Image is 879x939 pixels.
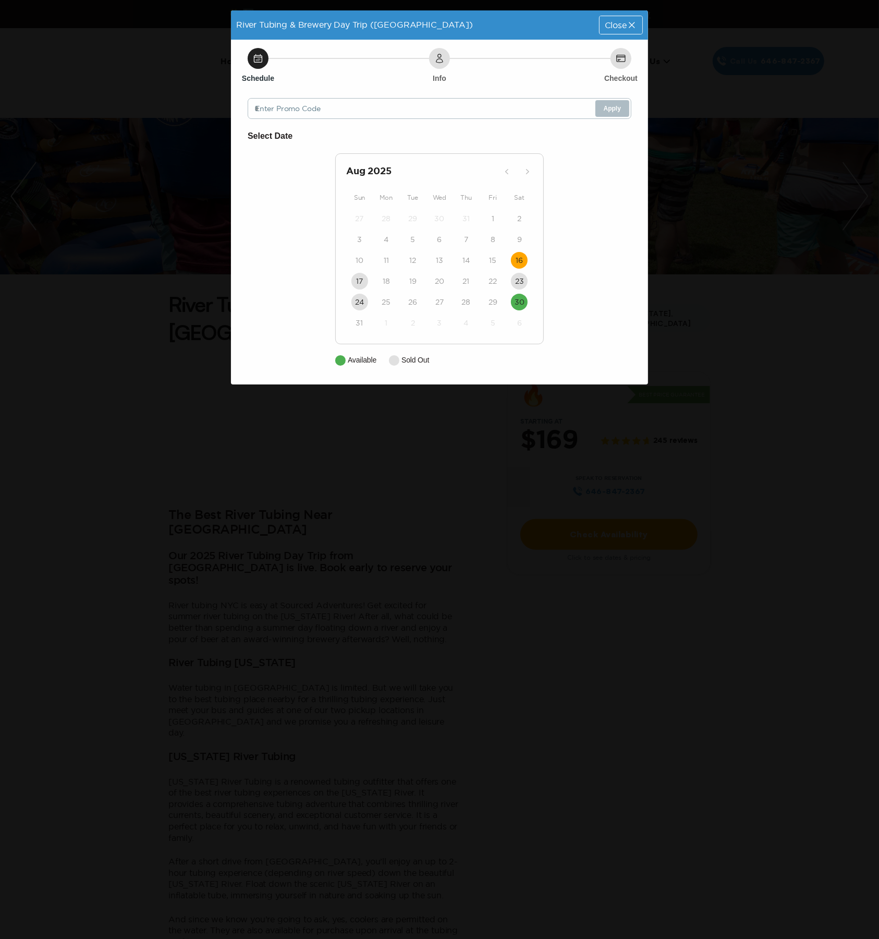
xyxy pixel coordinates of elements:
[382,297,390,307] time: 25
[405,294,421,310] button: 26
[431,231,448,248] button: 6
[517,213,521,224] time: 2
[492,213,494,224] time: 1
[431,210,448,227] button: 30
[517,234,522,245] time: 9
[378,210,395,227] button: 28
[458,231,474,248] button: 7
[356,213,364,224] time: 27
[378,231,395,248] button: 4
[378,315,395,331] button: 1
[506,191,533,204] div: Sat
[236,20,473,29] span: River Tubing & Brewery Day Trip ([GEOGRAPHIC_DATA])
[437,318,442,328] time: 3
[351,231,368,248] button: 3
[405,252,421,269] button: 12
[458,273,474,290] button: 21
[378,273,395,290] button: 18
[411,318,415,328] time: 2
[351,294,368,310] button: 24
[458,315,474,331] button: 4
[405,315,421,331] button: 2
[433,73,446,83] h6: Info
[431,315,448,331] button: 3
[384,255,389,266] time: 11
[511,231,528,248] button: 9
[355,297,364,307] time: 24
[491,234,495,245] time: 8
[431,252,448,269] button: 13
[491,318,495,328] time: 5
[426,191,453,204] div: Wed
[453,191,480,204] div: Thu
[378,294,395,310] button: 25
[383,276,390,286] time: 18
[462,297,471,307] time: 28
[463,276,470,286] time: 21
[484,210,501,227] button: 1
[484,231,501,248] button: 8
[435,297,444,307] time: 27
[464,318,469,328] time: 4
[356,255,363,266] time: 10
[489,297,497,307] time: 29
[605,21,627,29] span: Close
[462,255,470,266] time: 14
[357,234,362,245] time: 3
[431,294,448,310] button: 27
[484,315,501,331] button: 5
[384,234,388,245] time: 4
[435,276,444,286] time: 20
[511,273,528,290] button: 23
[405,273,421,290] button: 19
[248,129,631,143] h6: Select Date
[401,355,429,366] p: Sold Out
[434,213,444,224] time: 30
[399,191,426,204] div: Tue
[348,355,376,366] p: Available
[351,210,368,227] button: 27
[462,213,470,224] time: 31
[408,297,417,307] time: 26
[431,273,448,290] button: 20
[515,297,524,307] time: 30
[511,210,528,227] button: 2
[351,252,368,269] button: 10
[604,73,638,83] h6: Checkout
[437,234,442,245] time: 6
[458,252,474,269] button: 14
[458,210,474,227] button: 31
[511,294,528,310] button: 30
[409,255,416,266] time: 12
[408,213,417,224] time: 29
[351,273,368,290] button: 17
[410,234,415,245] time: 5
[458,294,474,310] button: 28
[511,252,528,269] button: 16
[480,191,506,204] div: Fri
[409,276,417,286] time: 19
[346,191,373,204] div: Sun
[489,255,496,266] time: 15
[351,315,368,331] button: 31
[405,210,421,227] button: 29
[346,164,498,179] h2: Aug 2025
[356,318,363,328] time: 31
[242,73,274,83] h6: Schedule
[436,255,443,266] time: 13
[511,315,528,331] button: 6
[373,191,399,204] div: Mon
[464,234,468,245] time: 7
[382,213,390,224] time: 28
[484,294,501,310] button: 29
[385,318,387,328] time: 1
[517,318,522,328] time: 6
[356,276,363,286] time: 17
[515,276,524,286] time: 23
[516,255,523,266] time: 16
[405,231,421,248] button: 5
[378,252,395,269] button: 11
[484,273,501,290] button: 22
[489,276,497,286] time: 22
[484,252,501,269] button: 15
